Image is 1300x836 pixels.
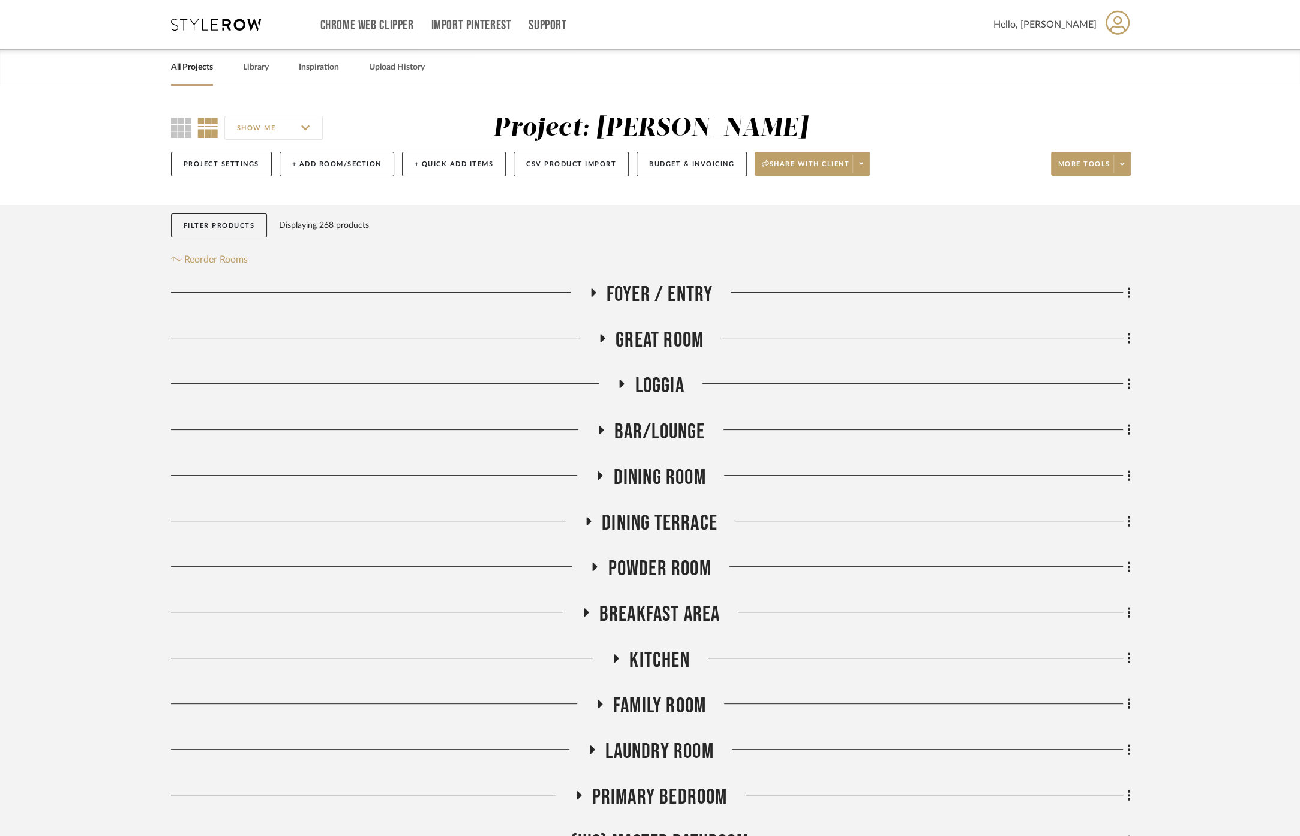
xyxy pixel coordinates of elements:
span: Loggia [635,373,684,399]
span: Laundry Room [605,739,713,765]
span: Dining Room [613,465,705,491]
span: Foyer / Entry [607,282,713,308]
button: Project Settings [171,152,272,176]
button: Share with client [755,152,870,176]
div: Displaying 268 products [279,213,369,237]
button: Reorder Rooms [171,252,248,267]
button: More tools [1051,152,1131,176]
span: Dining Terrace [602,510,717,536]
span: Share with client [762,160,849,178]
span: Hello, [PERSON_NAME] [993,17,1097,32]
span: Powder Room [608,556,711,582]
div: Project: [PERSON_NAME] [493,116,807,141]
button: + Add Room/Section [280,152,394,176]
button: + Quick Add Items [402,152,506,176]
a: All Projects [171,59,213,76]
button: Budget & Invoicing [637,152,747,176]
a: Library [243,59,269,76]
span: Great Room [616,327,704,353]
span: Family Room [613,693,706,719]
a: Import Pinterest [431,20,511,31]
span: Bar/Lounge [614,419,705,445]
span: Breakfast Area [599,602,720,627]
a: Chrome Web Clipper [320,20,414,31]
span: Primary Bedroom [592,784,728,810]
button: Filter Products [171,213,268,238]
a: Upload History [369,59,425,76]
span: Reorder Rooms [184,252,248,267]
a: Support [529,20,566,31]
span: More tools [1058,160,1110,178]
span: Kitchen [629,648,689,673]
a: Inspiration [299,59,339,76]
button: CSV Product Import [514,152,629,176]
